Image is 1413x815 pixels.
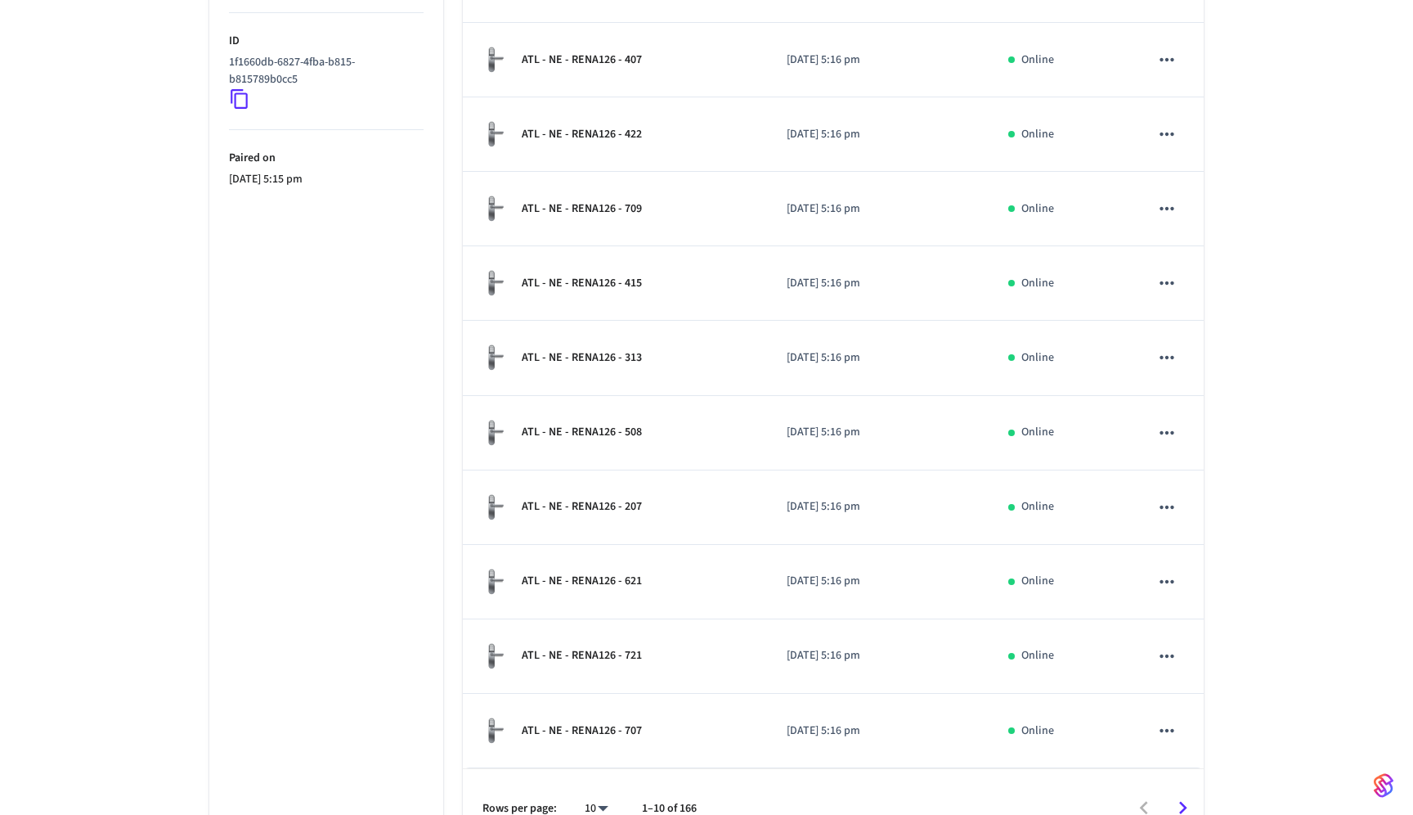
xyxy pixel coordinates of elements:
[482,269,509,297] img: salto_escutcheon_pin
[482,717,509,745] img: salto_escutcheon_pin
[787,275,969,292] p: [DATE] 5:16 pm
[1021,349,1054,367] p: Online
[1374,772,1393,799] img: SeamLogoGradient.69752ec5.svg
[787,126,969,143] p: [DATE] 5:16 pm
[229,54,417,88] p: 1f1660db-6827-4fba-b815-b815789b0cc5
[482,642,509,670] img: salto_escutcheon_pin
[787,424,969,441] p: [DATE] 5:16 pm
[522,424,642,441] p: ATL - NE - RENA126 - 508
[1021,424,1054,441] p: Online
[522,52,642,69] p: ATL - NE - RENA126 - 407
[787,349,969,367] p: [DATE] 5:16 pm
[522,723,642,740] p: ATL - NE - RENA126 - 707
[522,647,642,664] p: ATL - NE - RENA126 - 721
[522,498,642,516] p: ATL - NE - RENA126 - 207
[229,150,424,167] p: Paired on
[482,568,509,596] img: salto_escutcheon_pin
[522,349,642,367] p: ATL - NE - RENA126 - 313
[522,573,642,590] p: ATL - NE - RENA126 - 621
[482,120,509,148] img: salto_escutcheon_pin
[229,171,424,188] p: [DATE] 5:15 pm
[229,33,424,50] p: ID
[1021,723,1054,740] p: Online
[787,498,969,516] p: [DATE] 5:16 pm
[482,419,509,447] img: salto_escutcheon_pin
[482,46,509,74] img: salto_escutcheon_pin
[522,126,642,143] p: ATL - NE - RENA126 - 422
[787,573,969,590] p: [DATE] 5:16 pm
[1021,573,1054,590] p: Online
[1021,498,1054,516] p: Online
[787,723,969,740] p: [DATE] 5:16 pm
[787,647,969,664] p: [DATE] 5:16 pm
[1021,647,1054,664] p: Online
[1021,52,1054,69] p: Online
[522,200,642,218] p: ATL - NE - RENA126 - 709
[482,195,509,223] img: salto_escutcheon_pin
[1021,200,1054,218] p: Online
[482,493,509,521] img: salto_escutcheon_pin
[787,52,969,69] p: [DATE] 5:16 pm
[1021,126,1054,143] p: Online
[1021,275,1054,292] p: Online
[787,200,969,218] p: [DATE] 5:16 pm
[522,275,642,292] p: ATL - NE - RENA126 - 415
[482,344,509,371] img: salto_escutcheon_pin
